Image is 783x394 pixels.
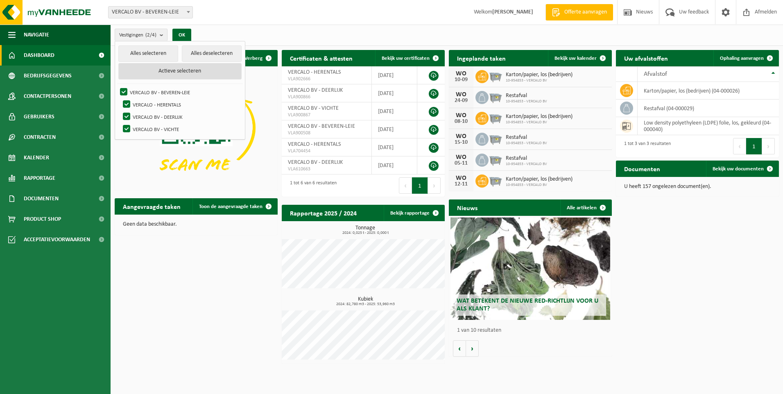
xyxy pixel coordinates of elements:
span: Kalender [24,147,49,168]
div: WO [453,112,469,119]
span: Vestigingen [119,29,156,41]
h2: Aangevraagde taken [115,198,189,214]
span: 2024: 82,780 m3 - 2025: 53,960 m3 [286,302,445,306]
label: VERCALO BV - VICHTE [121,123,242,135]
a: Bekijk rapportage [384,205,444,221]
button: Verberg [238,50,277,66]
button: Vestigingen(2/4) [115,29,167,41]
button: Next [428,177,441,194]
td: [DATE] [372,66,417,84]
img: WB-2500-GAL-GY-01 [489,131,502,145]
span: VLA704454 [288,148,365,154]
button: 1 [412,177,428,194]
img: WB-2500-GAL-GY-01 [489,69,502,83]
label: VERCALO - HERENTALS [121,98,242,111]
span: Offerte aanvragen [562,8,609,16]
h3: Tonnage [286,225,445,235]
div: 10-09 [453,77,469,83]
h2: Ingeplande taken [449,50,514,66]
img: WB-2500-GAL-GY-01 [489,90,502,104]
span: Contracten [24,127,56,147]
div: WO [453,175,469,181]
span: VERCALO BV - BEVEREN-LEIE [288,123,355,129]
p: 1 van 10 resultaten [457,328,608,333]
span: Bekijk uw kalender [554,56,597,61]
a: Alle artikelen [560,199,611,216]
span: VLA900508 [288,130,365,136]
button: Previous [399,177,412,194]
span: 10-954853 - VERCALO BV [506,162,547,167]
a: Bekijk uw kalender [548,50,611,66]
span: 10-954853 - VERCALO BV [506,120,573,125]
td: [DATE] [372,138,417,156]
h2: Nieuws [449,199,486,215]
label: VERCALO BV - DEERLIJK [121,111,242,123]
button: OK [172,29,191,42]
span: Karton/papier, los (bedrijven) [506,113,573,120]
button: Alles deselecteren [182,45,242,62]
span: VERCALO BV - BEVEREN-LEIE [108,6,193,18]
span: Restafval [506,155,547,162]
span: Karton/papier, los (bedrijven) [506,72,573,78]
td: karton/papier, los (bedrijven) (04-000026) [638,82,779,100]
div: 1 tot 3 van 3 resultaten [620,137,671,155]
span: Ophaling aanvragen [720,56,764,61]
span: VERCALO BV - DEERLIJK [288,159,343,165]
td: restafval (04-000029) [638,100,779,117]
span: VERCALO - HERENTALS [288,141,341,147]
span: Karton/papier, los (bedrijven) [506,176,573,183]
span: 10-954853 - VERCALO BV [506,99,547,104]
span: 10-954853 - VERCALO BV [506,183,573,188]
h2: Rapportage 2025 / 2024 [282,205,365,221]
span: 10-954853 - VERCALO BV [506,78,573,83]
div: WO [453,154,469,161]
img: WB-2500-GAL-GY-01 [489,173,502,187]
button: 1 [746,138,762,154]
button: Alles selecteren [118,45,178,62]
span: VLA900867 [288,112,365,118]
span: Dashboard [24,45,54,66]
button: Vorige [453,340,466,357]
span: Bekijk uw documenten [713,166,764,172]
span: 10-954853 - VERCALO BV [506,141,547,146]
span: VLA610663 [288,166,365,172]
td: low density polyethyleen (LDPE) folie, los, gekleurd (04-000040) [638,117,779,135]
a: Ophaling aanvragen [713,50,778,66]
span: VERCALO - HERENTALS [288,69,341,75]
div: 08-10 [453,119,469,125]
span: VLA902666 [288,76,365,82]
span: Rapportage [24,168,55,188]
img: WB-2500-GAL-GY-01 [489,152,502,166]
button: Previous [733,138,746,154]
p: Geen data beschikbaar. [123,222,269,227]
button: Next [762,138,775,154]
div: 15-10 [453,140,469,145]
div: 05-11 [453,161,469,166]
span: Navigatie [24,25,49,45]
span: Documenten [24,188,59,209]
span: VERCALO BV - BEVEREN-LEIE [109,7,192,18]
span: Verberg [244,56,263,61]
label: VERCALO BV - BEVEREN-LEIE [118,86,242,98]
a: Bekijk uw documenten [706,161,778,177]
td: [DATE] [372,156,417,174]
div: 12-11 [453,181,469,187]
span: Restafval [506,93,547,99]
a: Toon de aangevraagde taken [192,198,277,215]
strong: [PERSON_NAME] [492,9,533,15]
button: Volgende [466,340,479,357]
a: Wat betekent de nieuwe RED-richtlijn voor u als klant? [450,217,610,320]
a: Offerte aanvragen [545,4,613,20]
h2: Certificaten & attesten [282,50,361,66]
img: WB-2500-GAL-GY-01 [489,111,502,125]
div: WO [453,70,469,77]
span: Gebruikers [24,106,54,127]
td: [DATE] [372,120,417,138]
span: Restafval [506,134,547,141]
span: Bedrijfsgegevens [24,66,72,86]
td: [DATE] [372,84,417,102]
h2: Uw afvalstoffen [616,50,676,66]
span: 2024: 0,025 t - 2025: 0,000 t [286,231,445,235]
span: VLA900866 [288,94,365,100]
span: Contactpersonen [24,86,71,106]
